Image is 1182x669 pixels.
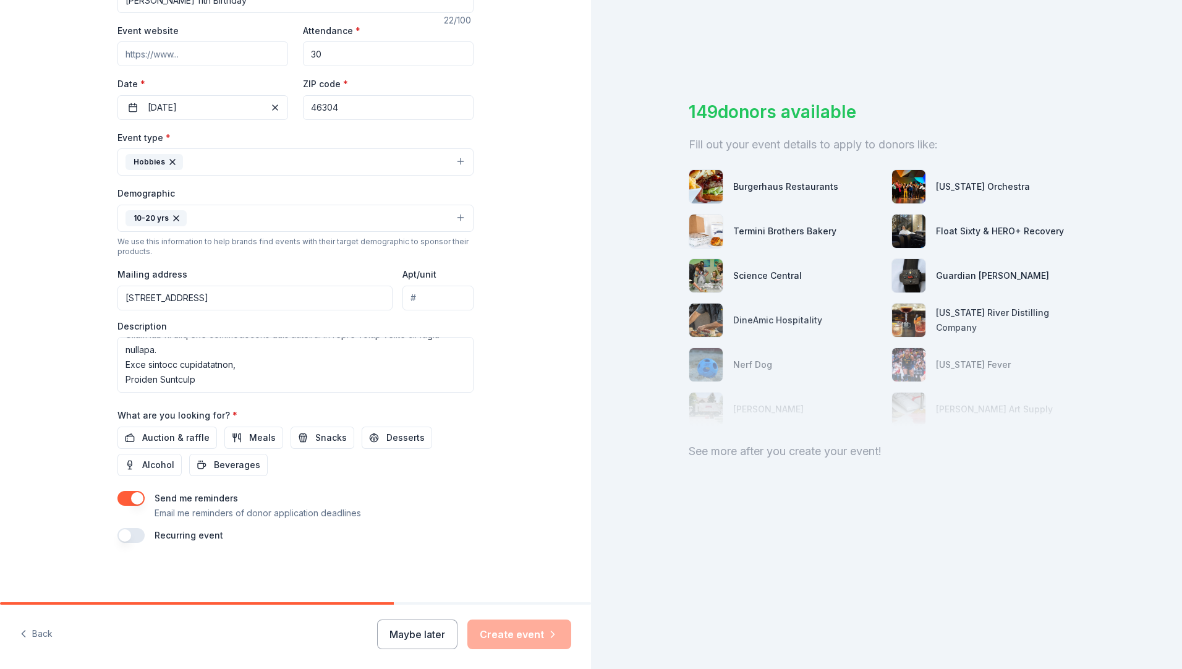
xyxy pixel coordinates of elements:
[936,179,1030,194] div: [US_STATE] Orchestra
[117,187,175,200] label: Demographic
[189,454,268,476] button: Beverages
[117,320,167,333] label: Description
[125,154,183,170] div: Hobbies
[117,41,288,66] input: https://www...
[20,621,53,647] button: Back
[689,441,1084,461] div: See more after you create your event!
[315,430,347,445] span: Snacks
[155,493,238,503] label: Send me reminders
[892,259,925,292] img: photo for Guardian Angel Device
[386,430,425,445] span: Desserts
[733,224,836,239] div: Termini Brothers Bakery
[892,170,925,203] img: photo for Minnesota Orchestra
[117,427,217,449] button: Auction & raffle
[892,215,925,248] img: photo for Float Sixty & HERO+ Recovery
[117,78,288,90] label: Date
[117,95,288,120] button: [DATE]
[402,286,474,310] input: #
[291,427,354,449] button: Snacks
[117,454,182,476] button: Alcohol
[402,268,436,281] label: Apt/unit
[689,135,1084,155] div: Fill out your event details to apply to donors like:
[142,430,210,445] span: Auction & raffle
[733,268,802,283] div: Science Central
[117,237,474,257] div: We use this information to help brands find events with their target demographic to sponsor their...
[142,458,174,472] span: Alcohol
[936,268,1049,283] div: Guardian [PERSON_NAME]
[303,41,474,66] input: 20
[117,268,187,281] label: Mailing address
[117,286,393,310] input: Enter a US address
[303,25,360,37] label: Attendance
[689,170,723,203] img: photo for Burgerhaus Restaurants
[249,430,276,445] span: Meals
[303,78,348,90] label: ZIP code
[117,409,237,422] label: What are you looking for?
[689,259,723,292] img: photo for Science Central
[224,427,283,449] button: Meals
[117,337,474,393] textarea: Lo Ipsu Do Sit Ametcon, Ad elit se Doeiusm Temporin, utl E’d m aliqua enimad mi veni quisnost. E’...
[155,506,361,521] p: Email me reminders of donor application deadlines
[377,620,457,649] button: Maybe later
[936,224,1064,239] div: Float Sixty & HERO+ Recovery
[155,530,223,540] label: Recurring event
[303,95,474,120] input: 12345 (U.S. only)
[362,427,432,449] button: Desserts
[117,132,171,144] label: Event type
[733,179,838,194] div: Burgerhaus Restaurants
[444,13,474,28] div: 22 /100
[214,458,260,472] span: Beverages
[117,25,179,37] label: Event website
[689,99,1084,125] div: 149 donors available
[117,205,474,232] button: 10-20 yrs
[689,215,723,248] img: photo for Termini Brothers Bakery
[117,148,474,176] button: Hobbies
[125,210,187,226] div: 10-20 yrs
